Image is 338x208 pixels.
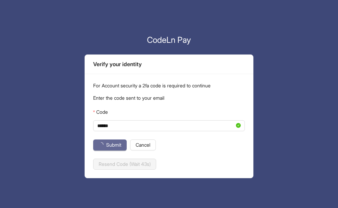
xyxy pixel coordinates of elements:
[106,141,121,149] span: Submit
[99,160,151,168] span: Resend Code (Wait 43s)
[93,94,245,102] p: Enter the code sent to your email
[93,139,127,150] button: Submit
[93,107,108,118] label: Code
[93,60,245,69] div: Verify your identity
[136,141,150,149] span: Cancel
[97,122,235,130] input: Code
[85,34,254,46] p: CodeLn Pay
[93,82,245,89] p: For Account security a 2fa code is required to continue
[99,142,103,147] span: loading
[130,139,156,150] button: Cancel
[93,159,156,170] button: Resend Code (Wait 43s)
